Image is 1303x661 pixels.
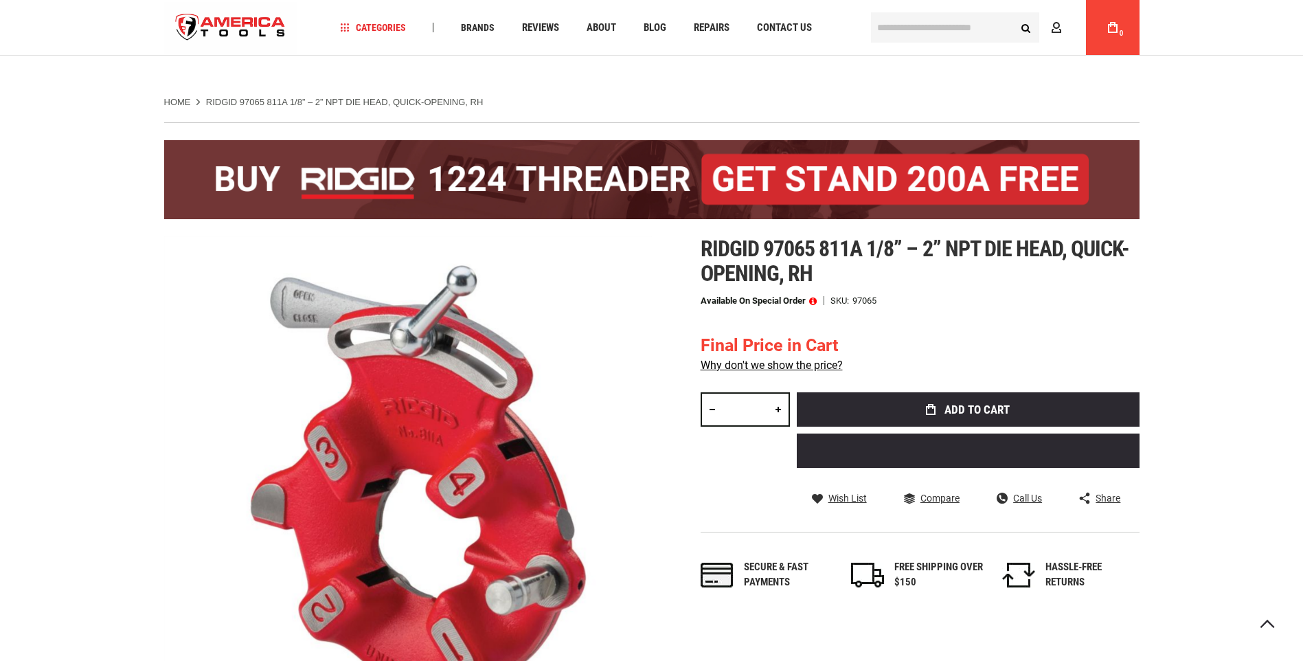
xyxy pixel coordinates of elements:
button: Search [1013,14,1039,41]
span: Repairs [694,23,729,33]
img: returns [1002,563,1035,587]
div: 97065 [852,296,876,305]
a: Repairs [688,19,736,37]
a: Blog [637,19,672,37]
a: Home [164,96,191,109]
a: Brands [455,19,501,37]
img: payments [701,563,734,587]
a: Call Us [997,492,1042,504]
span: About [587,23,616,33]
span: Categories [340,23,406,32]
span: Ridgid 97065 811a 1/8” – 2” npt die head, quick-opening, rh [701,236,1130,287]
div: HASSLE-FREE RETURNS [1045,560,1135,590]
a: Compare [904,492,960,504]
span: Reviews [522,23,559,33]
a: Contact Us [751,19,818,37]
img: America Tools [164,2,297,54]
span: Wish List [828,493,867,503]
strong: RIDGID 97065 811A 1/8” – 2” NPT DIE HEAD, QUICK-OPENING, RH [206,97,484,107]
div: FREE SHIPPING OVER $150 [894,560,984,590]
span: 0 [1120,30,1124,37]
span: Blog [644,23,666,33]
button: Add to Cart [797,392,1140,427]
span: Compare [920,493,960,503]
div: Secure & fast payments [744,560,833,590]
p: Available on Special Order [701,296,817,306]
img: shipping [851,563,884,587]
a: Wish List [812,492,867,504]
a: Categories [334,19,412,37]
span: Brands [461,23,495,32]
a: About [580,19,622,37]
a: Reviews [516,19,565,37]
img: BOGO: Buy the RIDGID® 1224 Threader (26092), get the 92467 200A Stand FREE! [164,140,1140,219]
span: Add to Cart [944,404,1010,416]
a: Why don't we show the price? [701,359,843,372]
div: Final Price in Cart [701,333,843,358]
span: Contact Us [757,23,812,33]
strong: SKU [830,296,852,305]
span: Call Us [1013,493,1042,503]
span: Share [1096,493,1120,503]
a: store logo [164,2,297,54]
